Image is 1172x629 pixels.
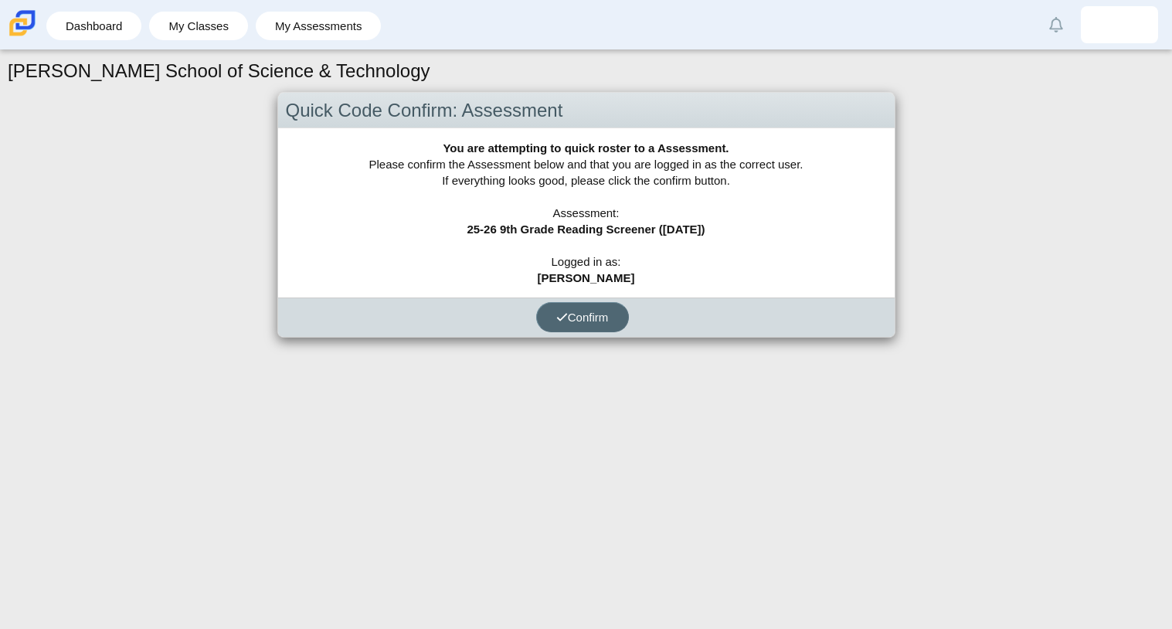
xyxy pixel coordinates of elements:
b: [PERSON_NAME] [538,271,635,284]
button: Confirm [536,302,629,332]
h1: [PERSON_NAME] School of Science & Technology [8,58,430,84]
a: My Assessments [263,12,374,40]
div: Please confirm the Assessment below and that you are logged in as the correct user. If everything... [278,128,895,297]
b: 25-26 9th Grade Reading Screener ([DATE]) [467,223,705,236]
a: Alerts [1039,8,1073,42]
img: Carmen School of Science & Technology [6,7,39,39]
span: Confirm [556,311,609,324]
div: Quick Code Confirm: Assessment [278,93,895,129]
a: jocelyn.estrada.xD7kLT [1081,6,1158,43]
b: You are attempting to quick roster to a Assessment. [443,141,729,155]
a: My Classes [157,12,240,40]
img: jocelyn.estrada.xD7kLT [1107,12,1132,37]
a: Carmen School of Science & Technology [6,29,39,42]
a: Dashboard [54,12,134,40]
